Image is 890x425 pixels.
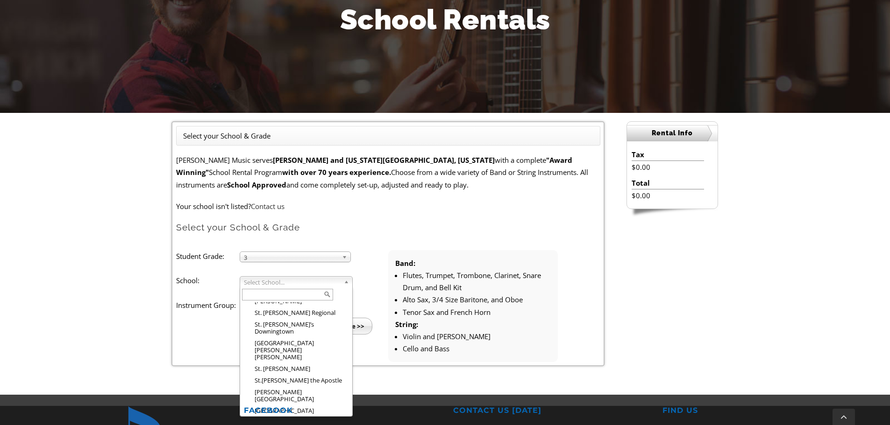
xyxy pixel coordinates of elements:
h2: FIND US [662,406,855,416]
li: Violin and [PERSON_NAME] [403,330,551,342]
h2: FACEBOOK [244,406,437,416]
li: $0.00 [632,189,704,202]
h2: Rental Info [627,125,718,141]
li: Cello and Bass [403,342,551,355]
li: [GEOGRAPHIC_DATA] [248,405,350,417]
h2: Select your School & Grade [176,222,600,233]
li: [PERSON_NAME][GEOGRAPHIC_DATA] [248,386,350,405]
li: $0.00 [632,161,704,173]
strong: String: [395,320,418,329]
strong: School Approved [227,180,286,189]
li: Total [632,177,704,189]
label: Student Grade: [176,250,240,262]
p: Your school isn't listed? [176,200,600,212]
label: Instrument Group: [176,299,240,311]
li: [GEOGRAPHIC_DATA][PERSON_NAME][PERSON_NAME] [248,337,350,363]
a: Contact us [251,202,285,211]
li: St. [PERSON_NAME] [248,363,350,375]
li: Alto Sax, 3/4 Size Baritone, and Oboe [403,293,551,306]
h2: CONTACT US [DATE] [453,406,646,416]
strong: with over 70 years experience. [282,167,391,177]
p: [PERSON_NAME] Music serves with a complete School Rental Program Choose from a wide variety of Ba... [176,154,600,191]
li: St. [PERSON_NAME]’s Downingtown [248,319,350,337]
li: Select your School & Grade [183,130,271,142]
strong: Band: [395,258,415,268]
li: St.[PERSON_NAME] the Apostle [248,375,350,386]
li: Flutes, Trumpet, Trombone, Clarinet, Snare Drum, and Bell Kit [403,269,551,294]
li: Tenor Sax and French Horn [403,306,551,318]
strong: [PERSON_NAME] and [US_STATE][GEOGRAPHIC_DATA], [US_STATE] [273,155,495,165]
span: 3 [244,252,338,263]
span: Select School... [244,277,340,288]
li: St. [PERSON_NAME] Regional [248,307,350,319]
label: School: [176,274,240,286]
li: Tax [632,148,704,161]
img: sidebar-footer.png [627,209,718,217]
